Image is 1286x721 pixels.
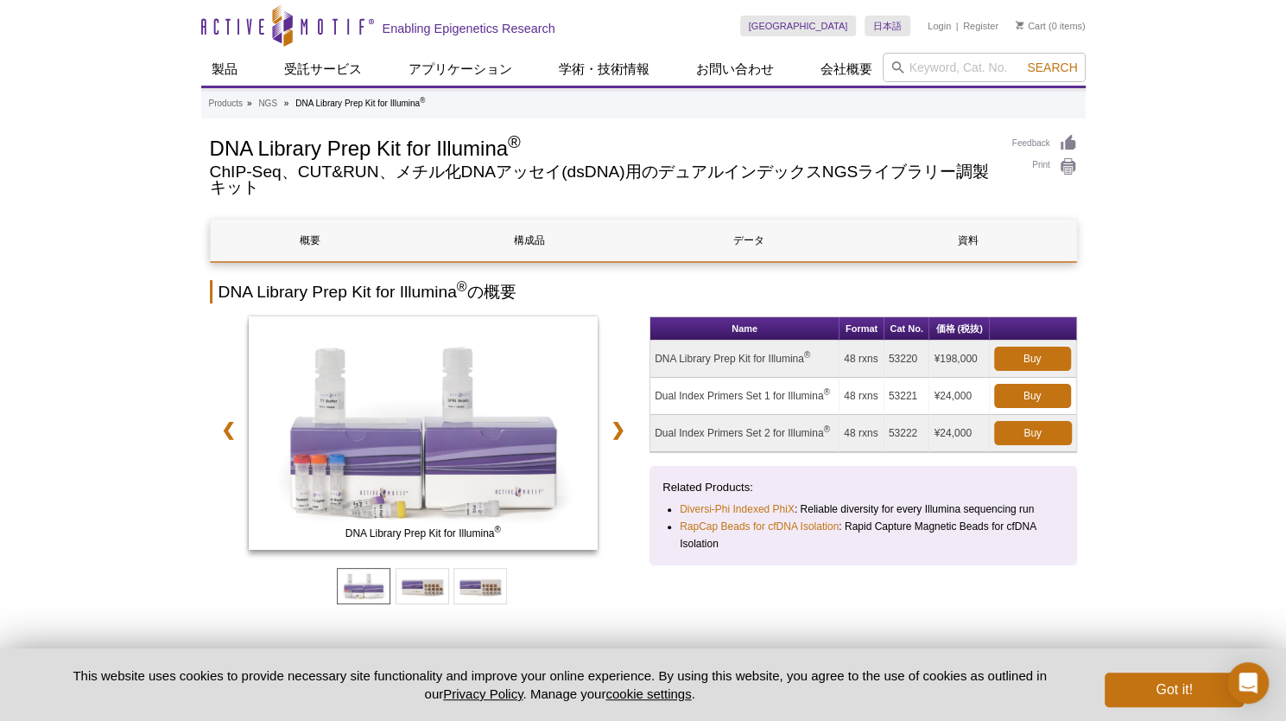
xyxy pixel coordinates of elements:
p: This website uses cookies to provide necessary site functionality and improve your online experie... [43,667,1077,703]
td: 53221 [884,378,930,415]
a: RapCap Beads for cfDNA Isolation [680,518,839,535]
a: データ [649,220,849,261]
a: 製品 [201,53,248,86]
img: Your Cart [1016,21,1023,29]
img: DNA Library Prep Kit for Illumina [249,316,599,550]
li: | [956,16,959,36]
a: Register [963,20,998,32]
td: DNA Library Prep Kit for Illumina [650,341,839,378]
td: ¥198,000 [929,341,989,378]
td: ¥24,000 [929,415,989,452]
h2: ChIP-Seq、CUT&RUN、メチル化DNAアッセイ(dsDNA)用のデュアルインデックスNGSライブラリー調製キット [210,164,995,195]
td: 48 rxns [839,415,884,452]
a: 会社概要 [810,53,883,86]
a: Feedback [1012,134,1077,153]
span: Search [1027,61,1077,74]
td: 48 rxns [839,378,884,415]
a: Cart [1016,20,1046,32]
button: Search [1022,60,1082,75]
a: 受託サービス [274,53,372,86]
a: Diversi-Phi Indexed PhiX [680,501,795,518]
span: DNA Library Prep Kit for Illumina [252,525,594,542]
a: 概要 [211,220,410,261]
a: Buy [994,421,1072,445]
td: 53222 [884,415,930,452]
th: Format [839,317,884,341]
a: Print [1012,157,1077,176]
sup: ® [457,279,467,294]
h2: DNA Library Prep Kit for Illumina の概要 [210,280,1077,303]
td: 53220 [884,341,930,378]
a: ❮ [210,410,247,450]
button: cookie settings [605,686,691,701]
li: : Rapid Capture Magnetic Beads for cfDNA Isolation [680,518,1048,552]
a: DNA Library Prep Kit for Illumina [249,316,599,555]
th: Cat No. [884,317,930,341]
a: [GEOGRAPHIC_DATA] [740,16,857,36]
td: Dual Index Primers Set 2 for Illumina [650,415,839,452]
sup: ® [804,350,810,360]
sup: ® [494,525,500,534]
input: Keyword, Cat. No. [883,53,1086,82]
a: ❯ [599,410,637,450]
div: Open Intercom Messenger [1227,662,1269,704]
td: 48 rxns [839,341,884,378]
a: Privacy Policy [443,686,523,701]
td: ¥24,000 [929,378,989,415]
a: 学術・技術情報 [548,53,660,86]
th: 価格 (税抜) [929,317,989,341]
a: Login [928,20,951,32]
li: : Reliable diversity for every Illumina sequencing run [680,501,1048,518]
a: NGS [258,96,277,112]
a: Buy [994,347,1071,371]
a: 構成品 [430,220,630,261]
a: アプリケーション [398,53,523,86]
button: Got it! [1105,673,1243,707]
sup: ® [508,132,521,151]
a: Products [209,96,243,112]
sup: ® [823,387,829,397]
a: 資料 [869,220,1068,261]
a: お問い合わせ [686,53,784,86]
a: Buy [994,384,1071,408]
p: Related Products: [662,479,1064,496]
a: 日本語 [865,16,910,36]
li: » [284,99,289,108]
li: (0 items) [1016,16,1086,36]
td: Dual Index Primers Set 1 for Illumina [650,378,839,415]
h1: DNA Library Prep Kit for Illumina [210,134,995,160]
h2: Enabling Epigenetics Research [383,21,555,36]
th: Name [650,317,839,341]
li: » [247,99,252,108]
sup: ® [823,424,829,434]
sup: ® [420,96,425,105]
li: DNA Library Prep Kit for Illumina [295,99,425,108]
